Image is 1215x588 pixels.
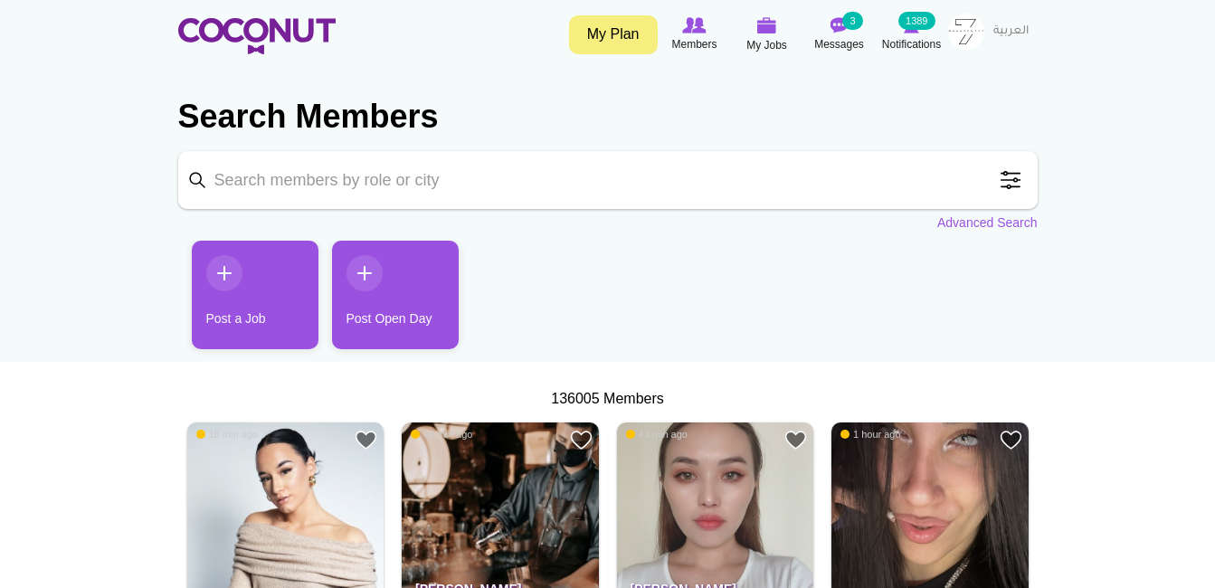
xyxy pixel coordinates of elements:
h2: Search Members [178,95,1038,138]
span: 18 min ago [196,428,258,441]
img: My Jobs [757,17,777,33]
span: Messages [814,35,864,53]
a: Post Open Day [332,241,459,349]
a: Notifications Notifications 1389 [876,14,948,55]
span: My Jobs [746,36,787,54]
span: Members [671,35,717,53]
a: Post a Job [192,241,318,349]
li: 2 / 2 [318,241,445,363]
span: 40 min ago [411,428,472,441]
input: Search members by role or city [178,151,1038,209]
span: Notifications [882,35,941,53]
a: My Jobs My Jobs [731,14,803,56]
small: 1389 [898,12,935,30]
small: 3 [842,12,862,30]
img: Browse Members [682,17,706,33]
a: Add to Favourites [1000,429,1022,451]
a: العربية [984,14,1038,50]
a: My Plan [569,15,658,54]
span: 43 min ago [626,428,688,441]
a: Messages Messages 3 [803,14,876,55]
a: Add to Favourites [355,429,377,451]
img: Home [178,18,336,54]
div: 136005 Members [178,389,1038,410]
a: Add to Favourites [784,429,807,451]
a: Add to Favourites [570,429,593,451]
a: Advanced Search [937,213,1038,232]
span: 1 hour ago [840,428,901,441]
img: Messages [831,17,849,33]
li: 1 / 2 [178,241,305,363]
a: Browse Members Members [659,14,731,55]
